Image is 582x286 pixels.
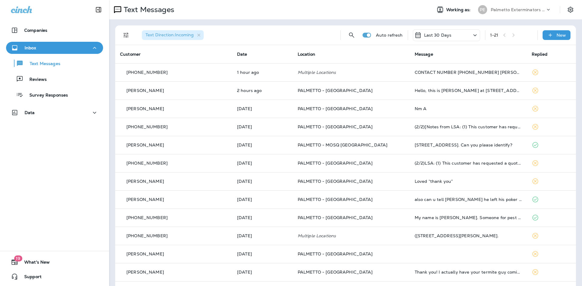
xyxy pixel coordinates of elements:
[237,161,288,166] p: Sep 5, 2025 01:46 PM
[346,29,358,41] button: Search Messages
[298,106,373,111] span: PALMETTO - [GEOGRAPHIC_DATA]
[565,4,576,15] button: Settings
[142,30,204,40] div: Text Direction:Incoming
[298,160,373,166] span: PALMETTO - [GEOGRAPHIC_DATA]
[25,45,36,50] p: Inbox
[6,107,103,119] button: Data
[237,215,288,220] p: Sep 4, 2025 03:57 PM
[237,179,288,184] p: Sep 5, 2025 01:28 PM
[298,70,405,75] p: Multiple Locations
[557,33,566,38] p: New
[14,255,22,261] span: 19
[478,5,487,14] div: PE
[415,161,522,166] div: (2/2)LSA: (1) This customer has requested a quote (2) This customer has also messaged other busin...
[6,73,103,85] button: Reviews
[237,251,288,256] p: Sep 4, 2025 01:24 PM
[23,77,47,83] p: Reviews
[24,61,60,67] p: Text Messages
[237,88,288,93] p: Sep 8, 2025 09:34 AM
[424,33,452,38] p: Last 30 Days
[90,4,107,16] button: Collapse Sidebar
[126,70,168,75] p: [PHONE_NUMBER]
[298,269,373,275] span: PALMETTO - [GEOGRAPHIC_DATA]
[298,233,405,238] p: Multiple Locations
[237,270,288,274] p: Sep 4, 2025 08:40 AM
[6,271,103,283] button: Support
[6,57,103,70] button: Text Messages
[145,32,194,38] span: Text Direction : Incoming
[415,143,522,147] div: 1 Arcadian Park, Apt 1A. Can you please identify?
[120,51,141,57] span: Customer
[237,106,288,111] p: Sep 6, 2025 09:59 PM
[126,124,168,129] p: [PHONE_NUMBER]
[126,106,164,111] p: [PERSON_NAME]
[298,251,373,257] span: PALMETTO - [GEOGRAPHIC_DATA]
[6,256,103,268] button: 19What's New
[415,233,522,238] div: (3/3)Old Forest Dr. Seabrook Island, SC 29455.
[121,5,174,14] p: Text Messages
[18,274,42,281] span: Support
[298,51,315,57] span: Location
[126,251,164,256] p: [PERSON_NAME]
[298,88,373,93] span: PALMETTO - [GEOGRAPHIC_DATA]
[415,179,522,184] div: Loved “thank you”
[415,197,522,202] div: also can u tell chad he left his poker tool that looks like a screwdriver and i will leave on fro...
[24,28,47,33] p: Companies
[6,42,103,54] button: Inbox
[415,70,522,75] div: CONTACT NUMBER 843 718-8682 WILLART SMITH THANKS
[298,179,373,184] span: PALMETTO - [GEOGRAPHIC_DATA]
[237,124,288,129] p: Sep 5, 2025 03:23 PM
[446,7,472,12] span: Working as:
[126,161,168,166] p: [PHONE_NUMBER]
[237,51,247,57] span: Date
[25,110,35,115] p: Data
[126,88,164,93] p: [PERSON_NAME]
[298,124,373,130] span: PALMETTO - [GEOGRAPHIC_DATA]
[298,197,373,202] span: PALMETTO - [GEOGRAPHIC_DATA]
[415,270,522,274] div: Thank you! I actually have your termite guy coming tomorrow to do an estimate for termite protect...
[126,197,164,202] p: [PERSON_NAME]
[376,33,403,38] p: Auto refresh
[415,124,522,129] div: (2/2)[Notes from LSA: (1) This customer has requested a quote (2) This customer has also messaged...
[126,179,164,184] p: [PERSON_NAME]
[23,93,68,98] p: Survey Responses
[298,215,373,220] span: PALMETTO - [GEOGRAPHIC_DATA]
[237,70,288,75] p: Sep 8, 2025 10:03 AM
[18,260,50,267] span: What's New
[126,143,164,147] p: [PERSON_NAME]
[415,215,522,220] div: My name is Dotti Allen. Someone for pest control services came to do an initial treatment on Augu...
[126,270,164,274] p: [PERSON_NAME]
[126,233,168,238] p: [PHONE_NUMBER]
[491,7,545,12] p: Palmetto Exterminators LLC
[6,88,103,101] button: Survey Responses
[298,142,388,148] span: PALMETTO - MOSQ [GEOGRAPHIC_DATA]
[237,143,288,147] p: Sep 5, 2025 01:48 PM
[126,215,168,220] p: [PHONE_NUMBER]
[532,51,547,57] span: Replied
[415,51,433,57] span: Message
[6,24,103,36] button: Companies
[415,106,522,111] div: Nm A
[490,33,499,38] div: 1 - 21
[237,197,288,202] p: Sep 4, 2025 04:29 PM
[237,233,288,238] p: Sep 4, 2025 03:13 PM
[120,29,132,41] button: Filters
[415,88,522,93] div: Hello, this is Quentin Mouser at 28 Moultrie Street. Here are the pictures you requested. These a...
